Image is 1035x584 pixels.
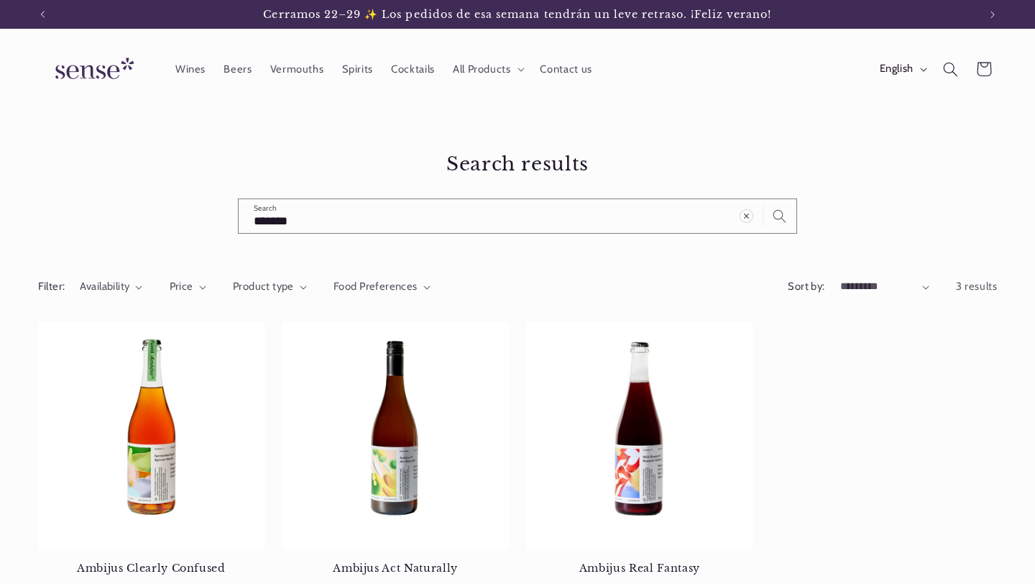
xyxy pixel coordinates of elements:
h2: Filter: [38,279,65,295]
a: Spirits [333,53,382,85]
summary: Availability (0 selected) [80,279,142,295]
span: Vermouths [270,63,324,76]
summary: Food Preferences (0 selected) [333,279,431,295]
span: Price [170,280,193,293]
a: Ambijus Real Fantasy [526,562,753,575]
button: Search [763,199,796,232]
span: Contact us [540,63,592,76]
button: Clear search term [730,199,763,232]
a: Ambijus Act Naturally [282,562,509,575]
a: Ambijus Clearly Confused [38,562,265,575]
span: Spirits [342,63,373,76]
summary: Price [170,279,206,295]
span: Beers [224,63,252,76]
span: Cerramos 22–29 ✨ Los pedidos de esa semana tendrán un leve retraso. ¡Feliz verano! [263,8,771,21]
span: All Products [453,63,511,76]
summary: All Products [443,53,531,85]
summary: Search [934,53,967,86]
a: Beers [215,53,261,85]
span: Food Preferences [333,280,418,293]
a: Contact us [531,53,602,85]
h1: Search results [38,152,998,176]
a: Cocktails [382,53,444,85]
span: 3 results [956,280,998,293]
summary: Product type (0 selected) [233,279,307,295]
a: Wines [166,53,214,85]
span: Product type [233,280,294,293]
label: Sort by: [788,280,824,293]
span: English [880,61,914,77]
a: Vermouths [261,53,333,85]
img: Sense [38,49,146,90]
span: Cocktails [391,63,435,76]
button: English [870,55,934,83]
span: Wines [175,63,206,76]
a: Sense [32,43,152,96]
span: Availability [80,280,129,293]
